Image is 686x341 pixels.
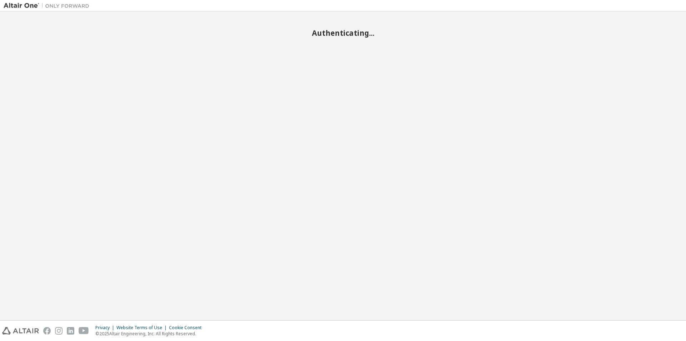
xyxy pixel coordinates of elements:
[95,331,206,337] p: © 2025 Altair Engineering, Inc. All Rights Reserved.
[79,327,89,335] img: youtube.svg
[4,28,682,38] h2: Authenticating...
[67,327,74,335] img: linkedin.svg
[116,325,169,331] div: Website Terms of Use
[169,325,206,331] div: Cookie Consent
[2,327,39,335] img: altair_logo.svg
[43,327,51,335] img: facebook.svg
[55,327,63,335] img: instagram.svg
[4,2,93,9] img: Altair One
[95,325,116,331] div: Privacy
